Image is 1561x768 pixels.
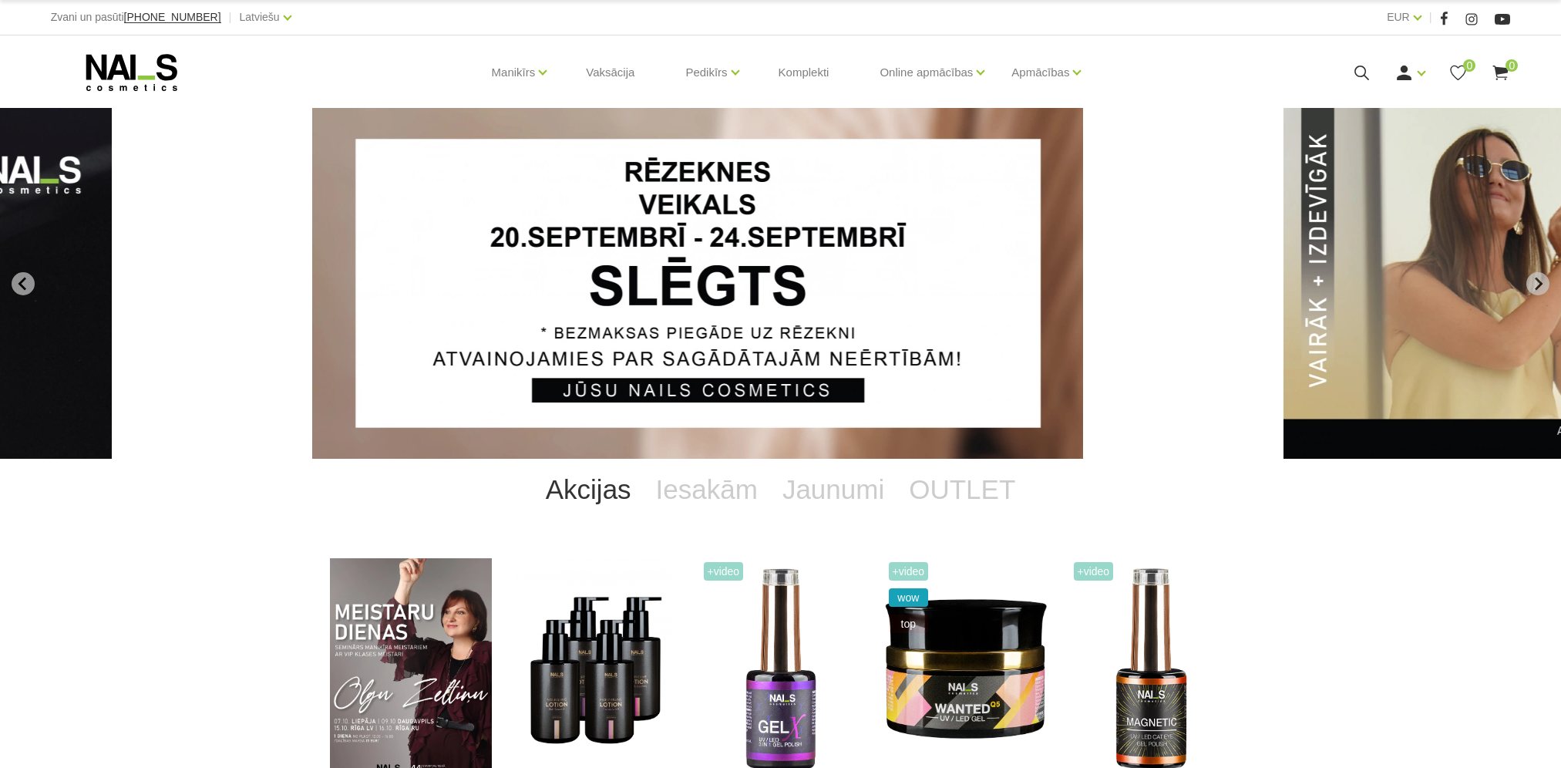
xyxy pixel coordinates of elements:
[533,459,644,520] a: Akcijas
[889,588,929,607] span: wow
[1448,63,1468,83] a: 0
[770,459,897,520] a: Jaunumi
[704,562,744,581] span: +Video
[229,8,232,27] span: |
[51,8,221,27] div: Zvani un pasūti
[1505,59,1518,72] span: 0
[644,459,770,520] a: Iesakām
[889,615,929,633] span: top
[1429,8,1432,27] span: |
[574,35,647,109] a: Vaksācija
[897,459,1028,520] a: OUTLET
[889,562,929,581] span: +Video
[1387,8,1410,26] a: EUR
[1463,59,1475,72] span: 0
[880,42,973,103] a: Online apmācības
[685,42,727,103] a: Pedikīrs
[124,12,221,23] a: [PHONE_NUMBER]
[124,11,221,23] span: [PHONE_NUMBER]
[1491,63,1510,83] a: 0
[312,108,1249,459] li: 1 of 13
[1011,42,1069,103] a: Apmācības
[12,272,35,295] button: Go to last slide
[1074,562,1114,581] span: +Video
[492,42,536,103] a: Manikīrs
[1526,272,1549,295] button: Next slide
[240,8,280,26] a: Latviešu
[766,35,842,109] a: Komplekti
